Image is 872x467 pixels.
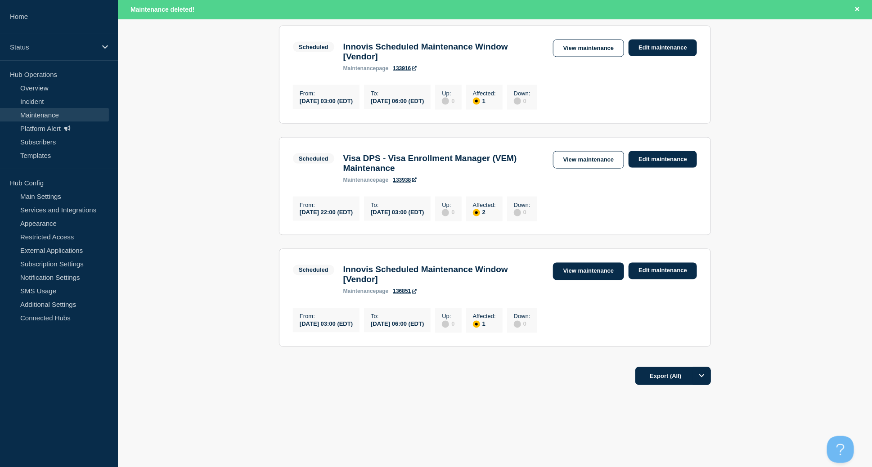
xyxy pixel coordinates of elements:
a: Edit maintenance [629,263,697,279]
p: To : [371,202,424,208]
div: [DATE] 22:00 (EDT) [300,208,353,216]
span: maintenance [343,65,376,72]
div: disabled [514,321,521,328]
span: maintenance [343,177,376,183]
p: Down : [514,90,530,97]
div: affected [473,209,480,216]
a: 133938 [393,177,416,183]
div: disabled [442,321,449,328]
p: Up : [442,313,454,320]
button: Export (All) [635,367,711,385]
p: Down : [514,202,530,208]
div: [DATE] 03:00 (EDT) [300,97,353,104]
p: page [343,177,389,183]
div: 1 [473,320,496,328]
div: 1 [473,97,496,105]
p: Status [10,43,96,51]
p: To : [371,313,424,320]
a: View maintenance [553,40,624,57]
p: From : [300,202,353,208]
p: Down : [514,313,530,320]
p: Up : [442,90,454,97]
div: affected [473,321,480,328]
div: 0 [442,208,454,216]
button: Close banner [852,4,863,15]
div: [DATE] 03:00 (EDT) [371,208,424,216]
p: page [343,288,389,295]
div: affected [473,98,480,105]
p: Affected : [473,313,496,320]
h3: Innovis Scheduled Maintenance Window [Vendor] [343,42,544,62]
p: page [343,65,389,72]
a: 133916 [393,65,416,72]
button: Options [693,367,711,385]
div: 0 [514,97,530,105]
h3: Innovis Scheduled Maintenance Window [Vendor] [343,265,544,285]
div: Scheduled [299,44,328,50]
div: [DATE] 03:00 (EDT) [300,320,353,328]
div: disabled [442,209,449,216]
div: disabled [514,209,521,216]
div: [DATE] 06:00 (EDT) [371,320,424,328]
p: From : [300,313,353,320]
div: 2 [473,208,496,216]
div: Scheduled [299,267,328,274]
h3: Visa DPS - Visa Enrollment Manager (VEM) Maintenance [343,153,544,173]
p: To : [371,90,424,97]
p: From : [300,90,353,97]
div: disabled [514,98,521,105]
div: 0 [442,320,454,328]
div: 0 [514,320,530,328]
a: Edit maintenance [629,40,697,56]
span: Maintenance deleted! [130,6,194,13]
p: Affected : [473,202,496,208]
a: 136851 [393,288,416,295]
div: 0 [442,97,454,105]
span: maintenance [343,288,376,295]
a: Edit maintenance [629,151,697,168]
div: 0 [514,208,530,216]
div: [DATE] 06:00 (EDT) [371,97,424,104]
p: Affected : [473,90,496,97]
a: View maintenance [553,151,624,169]
iframe: Help Scout Beacon - Open [827,436,854,463]
div: Scheduled [299,155,328,162]
div: disabled [442,98,449,105]
a: View maintenance [553,263,624,280]
p: Up : [442,202,454,208]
